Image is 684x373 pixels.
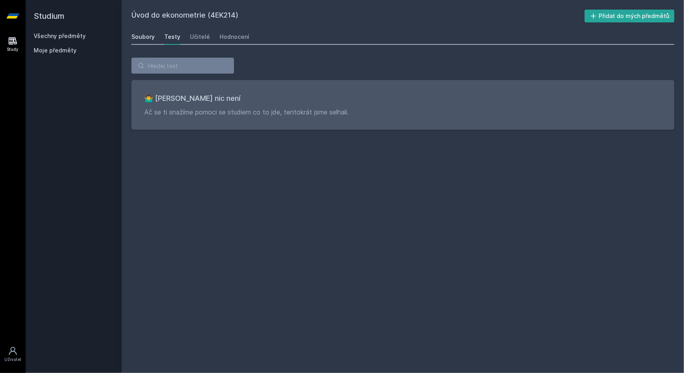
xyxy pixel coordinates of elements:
[4,357,21,363] div: Uživatel
[2,342,24,367] a: Uživatel
[144,107,662,117] p: Ač se ti snažíme pomoci se studiem co to jde, tentokrát jsme selhali.
[220,29,249,45] a: Hodnocení
[7,46,19,52] div: Study
[190,33,210,41] div: Učitelé
[34,46,77,54] span: Moje předměty
[131,29,155,45] a: Soubory
[164,33,180,41] div: Testy
[131,33,155,41] div: Soubory
[144,93,662,104] h3: 🤷‍♂️ [PERSON_NAME] nic není
[131,58,234,74] input: Hledej test
[2,32,24,56] a: Study
[190,29,210,45] a: Učitelé
[34,32,86,39] a: Všechny předměty
[585,10,675,22] button: Přidat do mých předmětů
[131,10,585,22] h2: Úvod do ekonometrie (4EK214)
[164,29,180,45] a: Testy
[220,33,249,41] div: Hodnocení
